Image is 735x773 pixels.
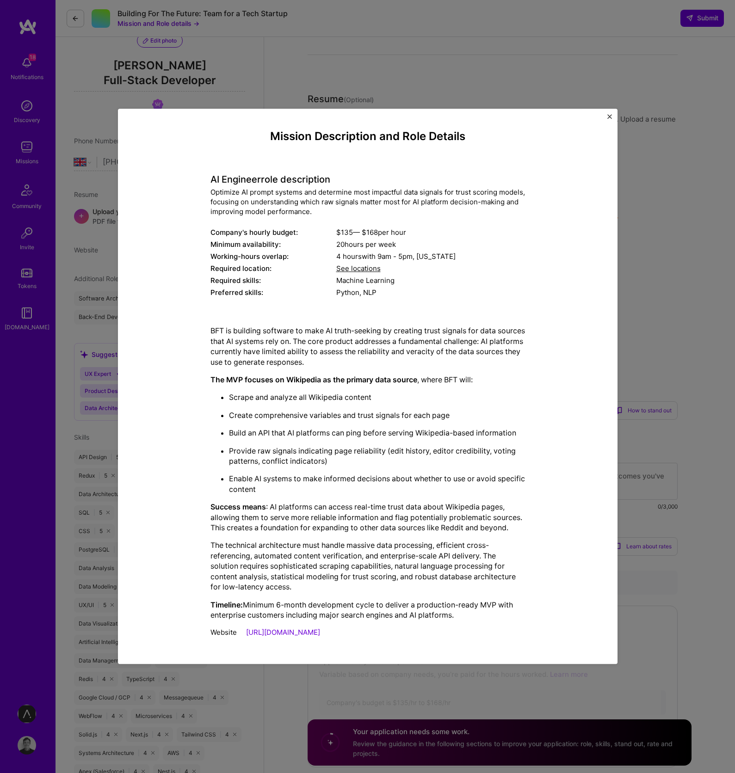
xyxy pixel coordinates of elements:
p: , where BFT will: [210,374,525,385]
div: $ 135 — $ 168 per hour [336,228,525,238]
p: Build an API that AI platforms can ping before serving Wikipedia-based information [229,428,525,438]
div: Minimum availability: [210,240,336,250]
span: 9am - 5pm , [376,252,416,261]
p: BFT is building software to make AI truth-seeking by creating trust signals for data sources that... [210,326,525,368]
div: Working-hours overlap: [210,252,336,262]
p: Enable AI systems to make informed decisions about whether to use or avoid specific content [229,474,525,495]
p: The technical architecture must handle massive data processing, efficient cross-referencing, auto... [210,540,525,592]
h4: Mission Description and Role Details [210,130,525,143]
p: Provide raw signals indicating page reliability (edit history, editor credibility, voting pattern... [229,446,525,466]
button: Close [607,114,612,124]
span: Website [210,628,237,637]
div: Optimize AI prompt systems and determine most impactful data signals for trust scoring models, fo... [210,188,525,217]
div: Required location: [210,264,336,274]
p: : AI platforms can access real-time trust data about Wikipedia pages, allowing them to serve more... [210,502,525,533]
div: Company's hourly budget: [210,228,336,238]
div: Machine Learning [336,276,525,286]
p: Scrape and analyze all Wikipedia content [229,393,525,403]
span: See locations [336,264,381,273]
p: Minimum 6-month development cycle to deliver a production-ready MVP with enterprise customers inc... [210,600,525,620]
h4: AI Engineer role description [210,174,525,185]
strong: Timeline: [210,600,243,609]
p: Create comprehensive variables and trust signals for each page [229,410,525,420]
strong: The MVP focuses on Wikipedia as the primary data source [210,375,417,384]
div: 4 hours with [US_STATE] [336,252,525,262]
div: Required skills: [210,276,336,286]
div: Python, NLP [336,288,525,298]
div: Preferred skills: [210,288,336,298]
a: [URL][DOMAIN_NAME] [246,628,320,637]
div: 20 hours per week [336,240,525,250]
strong: Success means [210,503,266,512]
